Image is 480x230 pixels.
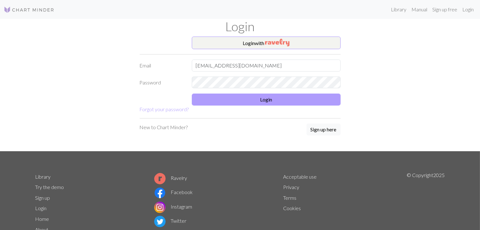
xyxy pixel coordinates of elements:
[154,187,166,198] img: Facebook logo
[154,204,192,210] a: Instagram
[140,124,188,131] p: New to Chart Minder?
[35,205,47,211] a: Login
[32,19,449,34] h1: Login
[136,60,188,72] label: Email
[140,106,189,112] a: Forgot your password?
[307,124,341,135] button: Sign up here
[283,184,299,190] a: Privacy
[154,218,186,224] a: Twitter
[154,202,166,213] img: Instagram logo
[154,216,166,227] img: Twitter logo
[283,174,317,180] a: Acceptable use
[136,77,188,89] label: Password
[430,3,460,16] a: Sign up free
[4,6,54,14] img: Logo
[265,39,289,46] img: Ravelry
[460,3,476,16] a: Login
[283,195,296,201] a: Terms
[154,173,166,184] img: Ravelry logo
[35,195,50,201] a: Sign up
[388,3,409,16] a: Library
[35,216,49,222] a: Home
[154,175,187,181] a: Ravelry
[409,3,430,16] a: Manual
[35,174,51,180] a: Library
[283,205,301,211] a: Cookies
[192,37,341,49] button: Loginwith
[35,184,64,190] a: Try the demo
[192,94,341,106] button: Login
[154,189,193,195] a: Facebook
